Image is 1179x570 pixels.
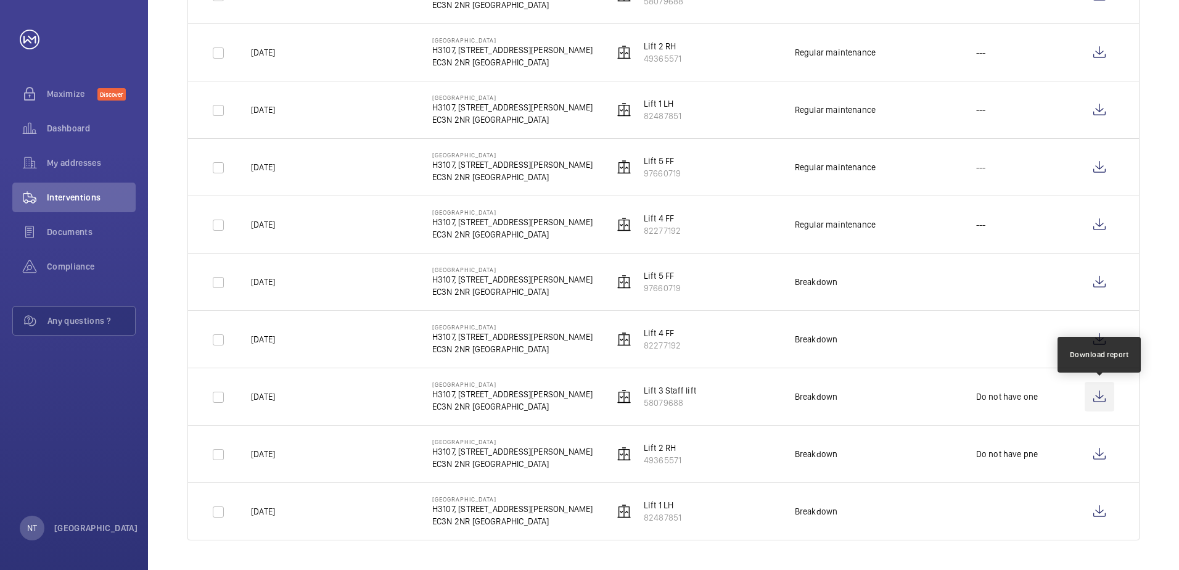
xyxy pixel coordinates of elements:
[432,381,593,388] p: [GEOGRAPHIC_DATA]
[432,323,593,331] p: [GEOGRAPHIC_DATA]
[617,275,631,289] img: elevator.svg
[795,46,876,59] div: Regular maintenance
[795,448,838,460] div: Breakdown
[644,499,681,511] p: Lift 1 LH
[251,333,275,345] p: [DATE]
[251,161,275,173] p: [DATE]
[432,171,593,183] p: EC3N 2NR [GEOGRAPHIC_DATA]
[644,155,681,167] p: Lift 5 FF
[432,515,593,527] p: EC3N 2NR [GEOGRAPHIC_DATA]
[617,504,631,519] img: elevator.svg
[976,448,1038,460] p: Do not have pne
[976,390,1038,403] p: Do not have one
[432,94,593,101] p: [GEOGRAPHIC_DATA]
[644,339,681,352] p: 82277192
[432,56,593,68] p: EC3N 2NR [GEOGRAPHIC_DATA]
[976,46,986,59] p: ---
[432,273,593,286] p: H3107, [STREET_ADDRESS][PERSON_NAME]
[617,332,631,347] img: elevator.svg
[432,445,593,458] p: H3107, [STREET_ADDRESS][PERSON_NAME]
[644,454,681,466] p: 49365571
[432,286,593,298] p: EC3N 2NR [GEOGRAPHIC_DATA]
[97,88,126,101] span: Discover
[795,390,838,403] div: Breakdown
[644,384,696,397] p: Lift 3 Staff lift
[617,102,631,117] img: elevator.svg
[795,161,876,173] div: Regular maintenance
[644,97,681,110] p: Lift 1 LH
[432,228,593,241] p: EC3N 2NR [GEOGRAPHIC_DATA]
[27,522,37,534] p: NT
[644,282,681,294] p: 97660719
[47,226,136,238] span: Documents
[251,390,275,403] p: [DATE]
[644,167,681,180] p: 97660719
[617,389,631,404] img: elevator.svg
[432,400,593,413] p: EC3N 2NR [GEOGRAPHIC_DATA]
[644,397,696,409] p: 58079688
[251,104,275,116] p: [DATE]
[432,503,593,515] p: H3107, [STREET_ADDRESS][PERSON_NAME]
[644,327,681,339] p: Lift 4 FF
[1070,349,1129,360] div: Download report
[432,44,593,56] p: H3107, [STREET_ADDRESS][PERSON_NAME]
[795,218,876,231] div: Regular maintenance
[432,438,593,445] p: [GEOGRAPHIC_DATA]
[47,260,136,273] span: Compliance
[432,388,593,400] p: H3107, [STREET_ADDRESS][PERSON_NAME]
[432,159,593,171] p: H3107, [STREET_ADDRESS][PERSON_NAME]
[251,218,275,231] p: [DATE]
[432,495,593,503] p: [GEOGRAPHIC_DATA]
[47,157,136,169] span: My addresses
[617,160,631,175] img: elevator.svg
[976,104,986,116] p: ---
[644,212,681,225] p: Lift 4 FF
[617,217,631,232] img: elevator.svg
[976,218,986,231] p: ---
[47,88,97,100] span: Maximize
[251,276,275,288] p: [DATE]
[432,216,593,228] p: H3107, [STREET_ADDRESS][PERSON_NAME]
[432,458,593,470] p: EC3N 2NR [GEOGRAPHIC_DATA]
[617,45,631,60] img: elevator.svg
[47,315,135,327] span: Any questions ?
[976,161,986,173] p: ---
[432,343,593,355] p: EC3N 2NR [GEOGRAPHIC_DATA]
[432,151,593,159] p: [GEOGRAPHIC_DATA]
[795,333,838,345] div: Breakdown
[251,448,275,460] p: [DATE]
[644,225,681,237] p: 82277192
[432,114,593,126] p: EC3N 2NR [GEOGRAPHIC_DATA]
[47,191,136,204] span: Interventions
[617,447,631,461] img: elevator.svg
[644,40,681,52] p: Lift 2 RH
[432,209,593,216] p: [GEOGRAPHIC_DATA]
[432,266,593,273] p: [GEOGRAPHIC_DATA]
[644,442,681,454] p: Lift 2 RH
[54,522,138,534] p: [GEOGRAPHIC_DATA]
[795,104,876,116] div: Regular maintenance
[432,36,593,44] p: [GEOGRAPHIC_DATA]
[795,276,838,288] div: Breakdown
[251,46,275,59] p: [DATE]
[47,122,136,134] span: Dashboard
[644,52,681,65] p: 49365571
[644,270,681,282] p: Lift 5 FF
[795,505,838,518] div: Breakdown
[432,331,593,343] p: H3107, [STREET_ADDRESS][PERSON_NAME]
[432,101,593,114] p: H3107, [STREET_ADDRESS][PERSON_NAME]
[644,511,681,524] p: 82487851
[644,110,681,122] p: 82487851
[251,505,275,518] p: [DATE]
